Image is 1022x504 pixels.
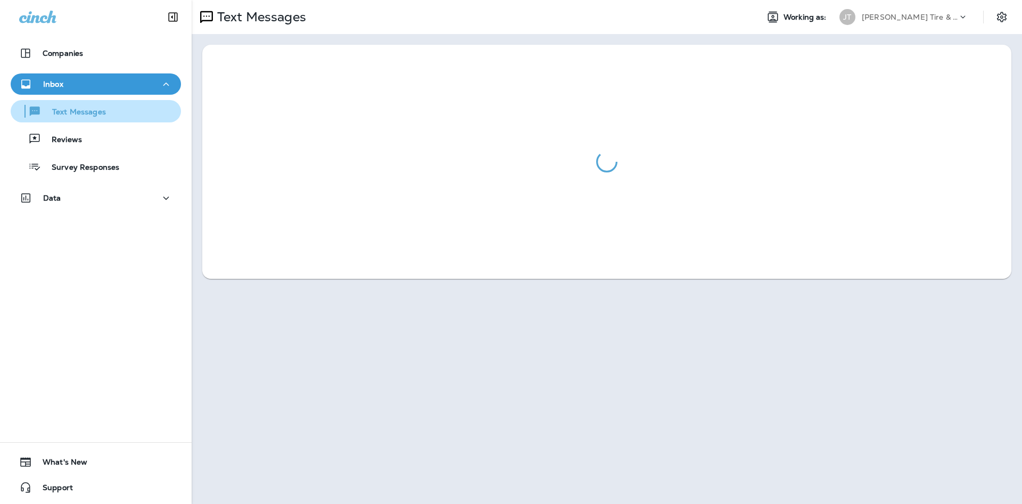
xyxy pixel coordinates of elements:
[11,43,181,64] button: Companies
[158,6,188,28] button: Collapse Sidebar
[11,477,181,498] button: Support
[11,451,181,473] button: What's New
[11,100,181,122] button: Text Messages
[41,163,119,173] p: Survey Responses
[32,458,87,470] span: What's New
[11,128,181,150] button: Reviews
[43,80,63,88] p: Inbox
[32,483,73,496] span: Support
[992,7,1011,27] button: Settings
[862,13,958,21] p: [PERSON_NAME] Tire & Auto
[784,13,829,22] span: Working as:
[213,9,306,25] p: Text Messages
[43,194,61,202] p: Data
[41,135,82,145] p: Reviews
[839,9,855,25] div: JT
[43,49,83,57] p: Companies
[42,108,106,118] p: Text Messages
[11,155,181,178] button: Survey Responses
[11,73,181,95] button: Inbox
[11,187,181,209] button: Data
